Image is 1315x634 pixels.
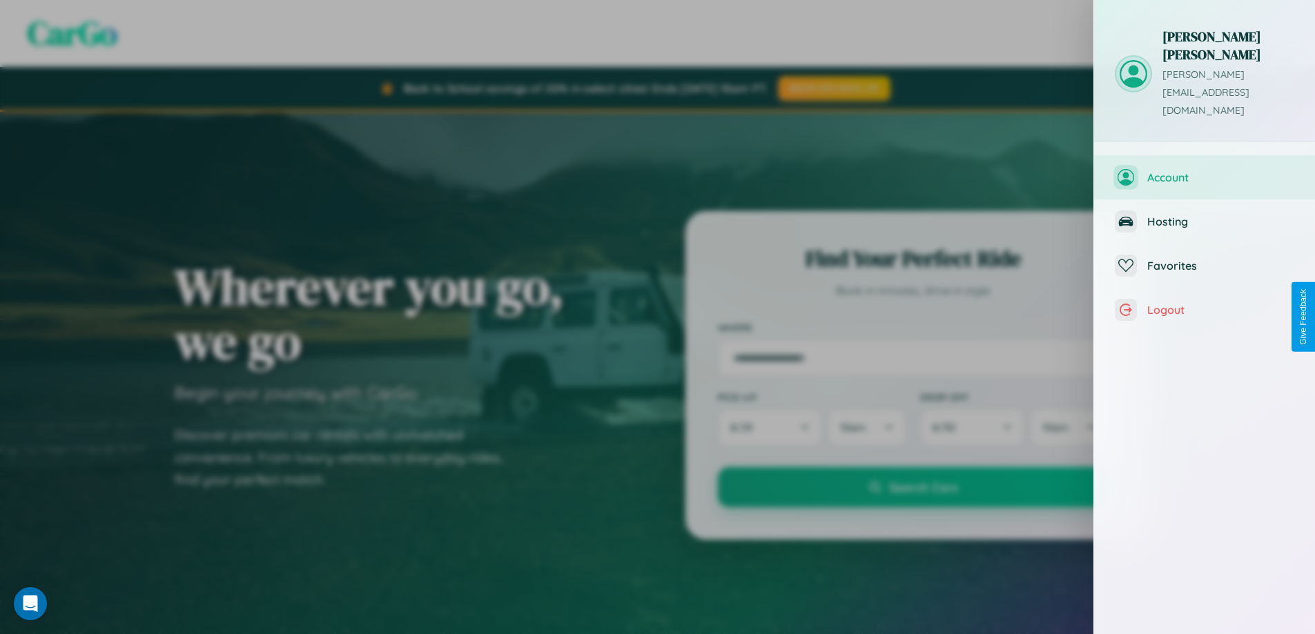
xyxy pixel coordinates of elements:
p: [PERSON_NAME][EMAIL_ADDRESS][DOMAIN_NAME] [1162,66,1294,120]
h3: [PERSON_NAME] [PERSON_NAME] [1162,28,1294,63]
button: Favorites [1094,244,1315,288]
button: Hosting [1094,199,1315,244]
span: Account [1147,170,1294,184]
div: Give Feedback [1298,289,1308,345]
span: Favorites [1147,259,1294,273]
span: Hosting [1147,215,1294,228]
button: Account [1094,155,1315,199]
span: Logout [1147,303,1294,317]
button: Logout [1094,288,1315,332]
div: Open Intercom Messenger [14,587,47,620]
